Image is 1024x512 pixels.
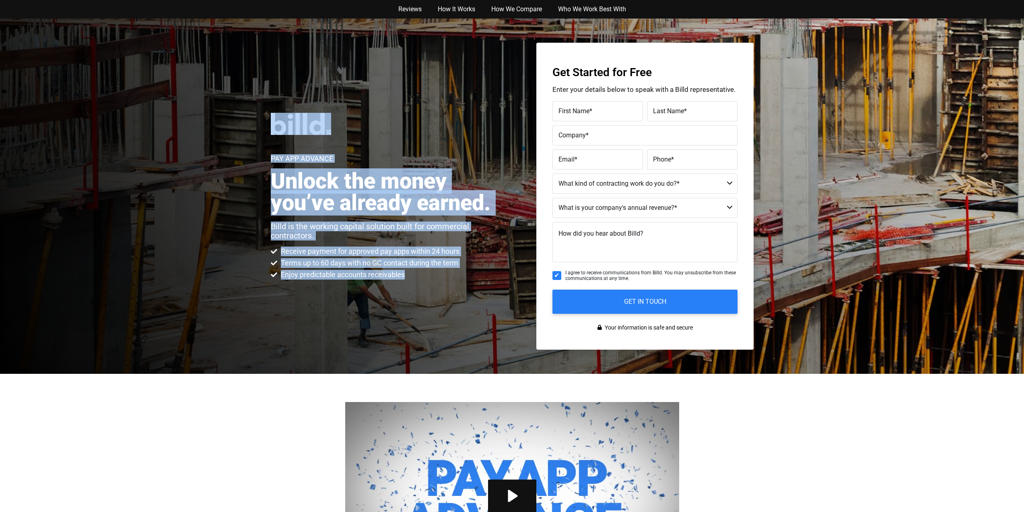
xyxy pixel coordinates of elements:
h3: Get Started for Free [552,67,738,78]
span: Company [558,131,586,139]
h1: Pay App Advance [271,155,333,162]
input: GET IN TOUCH [552,290,738,314]
span: Enjoy predictable accounts receivables [279,270,405,280]
input: I agree to receive communications from Billd. You may unsubscribe from these communications at an... [552,271,561,280]
span: I agree to receive communications from Billd. You may unsubscribe from these communications at an... [565,270,738,282]
span: First Name [558,107,589,115]
span: Phone [653,155,671,163]
span: How did you hear about Billd? [558,230,643,237]
span: Terms up to 60 days with no GC contact during the term [279,258,458,268]
h2: Unlock the money you’ve already earned. [271,170,499,214]
p: Enter your details below to speak with a Billd representative. [552,86,738,93]
span: Receive payment for approved pay apps within 24 hours [279,247,459,256]
span: Last Name [653,107,684,115]
span: Email [558,155,575,163]
span: Your information is safe and secure [603,322,693,334]
p: Billd is the working capital solution built for commercial contractors. [271,222,499,240]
